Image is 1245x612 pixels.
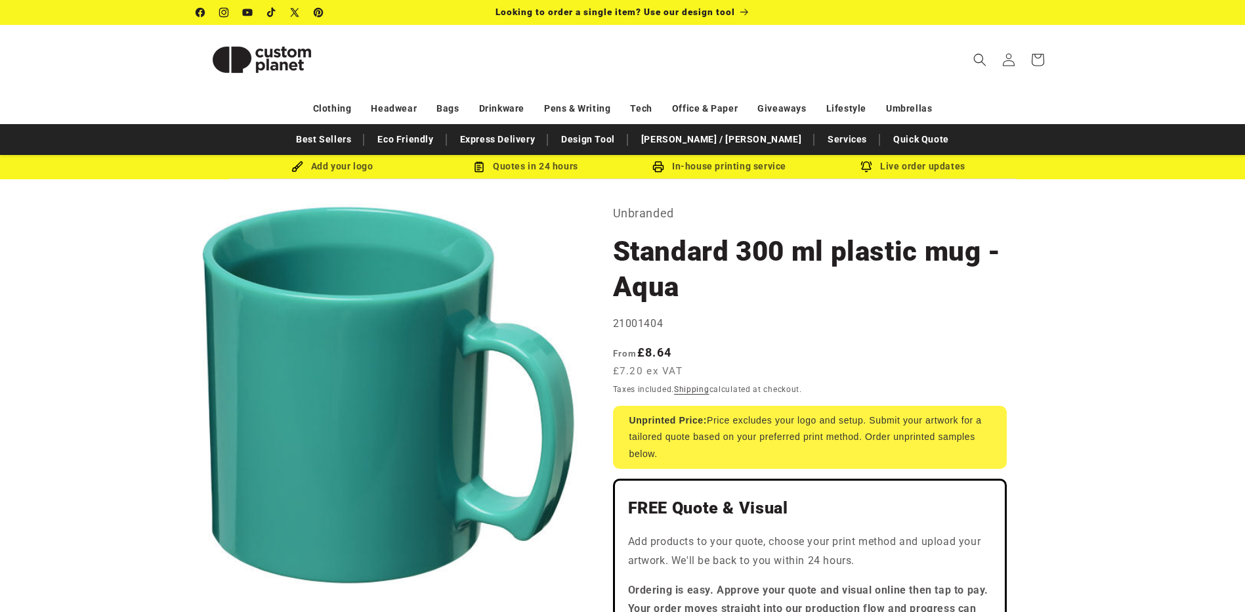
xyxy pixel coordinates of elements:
[454,128,542,151] a: Express Delivery
[371,128,440,151] a: Eco Friendly
[613,364,683,379] span: £7.20 ex VAT
[544,97,610,120] a: Pens & Writing
[613,406,1007,469] div: Price excludes your logo and setup. Submit your artwork for a tailored quote based on your prefer...
[473,161,485,173] img: Order Updates Icon
[613,234,1007,305] h1: Standard 300 ml plastic mug - Aqua
[674,385,709,394] a: Shipping
[821,128,874,151] a: Services
[291,161,303,173] img: Brush Icon
[757,97,806,120] a: Giveaways
[555,128,622,151] a: Design Tool
[613,383,1007,396] div: Taxes included. calculated at checkout.
[289,128,358,151] a: Best Sellers
[236,158,429,175] div: Add your logo
[613,317,664,330] span: 21001404
[816,158,1010,175] div: Live order updates
[629,415,707,426] strong: Unprinted Price:
[479,97,524,120] a: Drinkware
[496,7,735,17] span: Looking to order a single item? Use our design tool
[196,30,327,89] img: Custom Planet
[613,345,672,359] strong: £8.64
[623,158,816,175] div: In-house printing service
[196,203,580,587] media-gallery: Gallery Viewer
[826,97,866,120] a: Lifestyle
[429,158,623,175] div: Quotes in 24 hours
[672,97,738,120] a: Office & Paper
[860,161,872,173] img: Order updates
[191,25,332,94] a: Custom Planet
[628,498,992,519] h2: FREE Quote & Visual
[628,533,992,571] p: Add products to your quote, choose your print method and upload your artwork. We'll be back to yo...
[436,97,459,120] a: Bags
[652,161,664,173] img: In-house printing
[313,97,352,120] a: Clothing
[887,128,956,151] a: Quick Quote
[371,97,417,120] a: Headwear
[613,348,637,359] span: From
[886,97,932,120] a: Umbrellas
[630,97,652,120] a: Tech
[965,45,994,74] summary: Search
[635,128,808,151] a: [PERSON_NAME] / [PERSON_NAME]
[613,203,1007,224] p: Unbranded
